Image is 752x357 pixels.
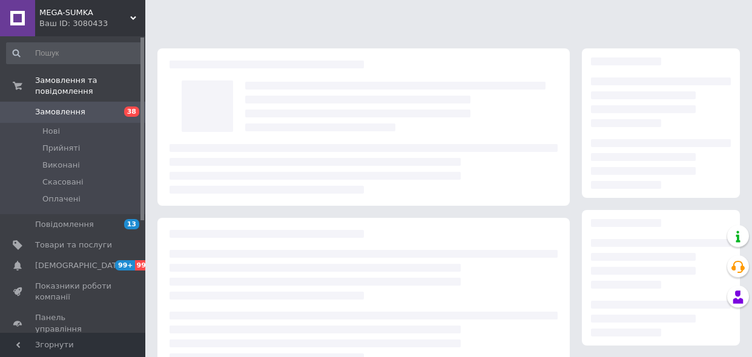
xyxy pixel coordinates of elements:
span: Замовлення та повідомлення [35,75,145,97]
span: 13 [124,219,139,229]
span: Виконані [42,160,80,171]
input: Пошук [6,42,142,64]
span: Панель управління [35,312,112,334]
span: MEGA-SUMKA [39,7,130,18]
span: 38 [124,106,139,117]
span: [DEMOGRAPHIC_DATA] [35,260,125,271]
span: Нові [42,126,60,137]
span: Показники роботи компанії [35,281,112,303]
span: 99+ [115,260,135,270]
div: Ваш ID: 3080433 [39,18,145,29]
span: Оплачені [42,194,81,205]
span: Прийняті [42,143,80,154]
span: Повідомлення [35,219,94,230]
span: Скасовані [42,177,84,188]
span: 99+ [135,260,155,270]
span: Товари та послуги [35,240,112,251]
span: Замовлення [35,106,85,117]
